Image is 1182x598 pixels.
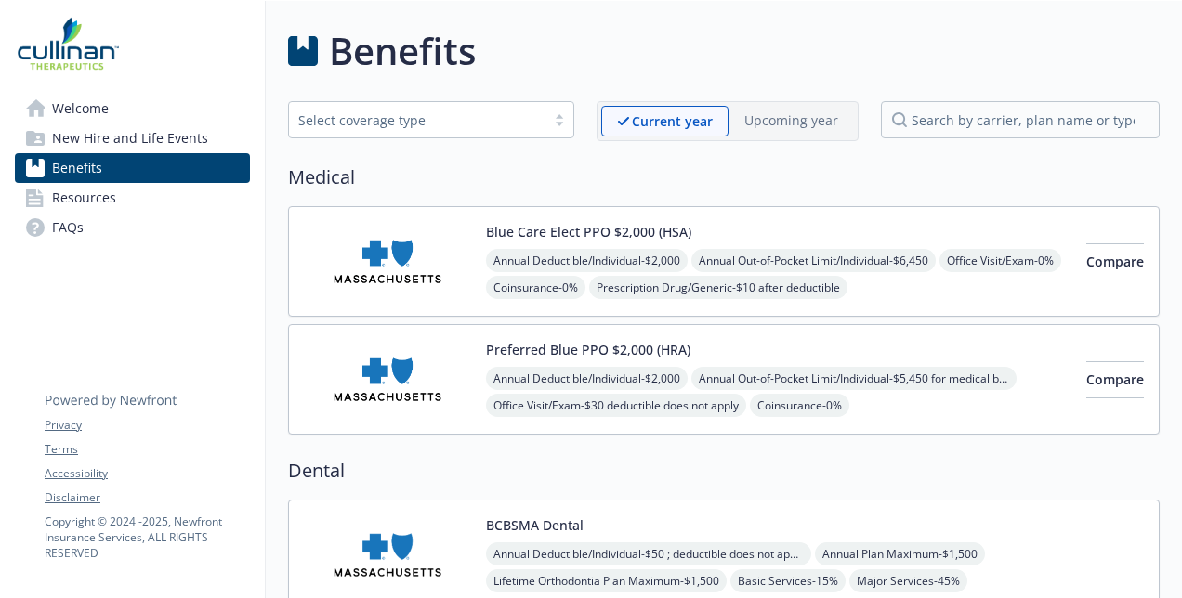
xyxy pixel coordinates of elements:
p: Copyright © 2024 - 2025 , Newfront Insurance Services, ALL RIGHTS RESERVED [45,513,249,561]
button: Compare [1086,361,1144,398]
span: Prescription Drug/Generic - $10 after deductible [589,276,847,299]
span: Resources [52,183,116,213]
span: Lifetime Orthodontia Plan Maximum - $1,500 [486,569,727,592]
span: Coinsurance - 0% [486,276,585,299]
span: Annual Out-of-Pocket Limit/Individual - $6,450 [691,249,936,272]
h2: Medical [288,163,1160,191]
a: Welcome [15,94,250,123]
a: Resources [15,183,250,213]
span: Benefits [52,153,102,183]
img: Blue Cross and Blue Shield of Massachusetts, Inc. carrier logo [304,222,471,301]
a: Benefits [15,153,250,183]
h1: Benefits [329,23,476,79]
a: FAQs [15,213,250,242]
button: Compare [1086,243,1144,280]
img: Blue Cross and Blue Shield of Massachusetts, Inc. carrier logo [304,340,471,419]
span: Upcoming year [729,106,854,136]
a: New Hire and Life Events [15,123,250,153]
span: FAQs [52,213,84,242]
p: Upcoming year [744,110,838,130]
span: Welcome [52,94,109,123]
img: Blue Cross and Blue Shield of Massachusetts, Inc. carrier logo [304,515,471,594]
input: search by carrier, plan name or type [881,101,1160,138]
a: Disclaimer [45,489,249,506]
span: Compare [1086,370,1144,388]
span: Office Visit/Exam - $30 deductible does not apply [486,394,746,417]
span: Coinsurance - 0% [750,394,849,417]
p: Current year [632,111,713,131]
span: Major Services - 45% [849,569,967,592]
span: Annual Deductible/Individual - $50 ; deductible does not apply for members under age [DEMOGRAPHIC... [486,542,811,565]
span: Basic Services - 15% [730,569,846,592]
button: Preferred Blue PPO $2,000 (HRA) [486,340,690,359]
span: Annual Plan Maximum - $1,500 [815,542,985,565]
button: Blue Care Elect PPO $2,000 (HSA) [486,222,691,241]
span: New Hire and Life Events [52,123,208,153]
span: Annual Deductible/Individual - $2,000 [486,249,688,272]
button: BCBSMA Dental [486,515,584,535]
a: Accessibility [45,465,249,482]
span: Compare [1086,253,1144,270]
a: Privacy [45,417,249,434]
a: Terms [45,441,249,458]
div: Select coverage type [298,110,536,130]
span: Annual Out-of-Pocket Limit/Individual - $5,450 for medical benefits; for prescription drug: $1,000 [691,367,1017,390]
span: Annual Deductible/Individual - $2,000 [486,367,688,390]
h2: Dental [288,457,1160,485]
span: Office Visit/Exam - 0% [939,249,1061,272]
